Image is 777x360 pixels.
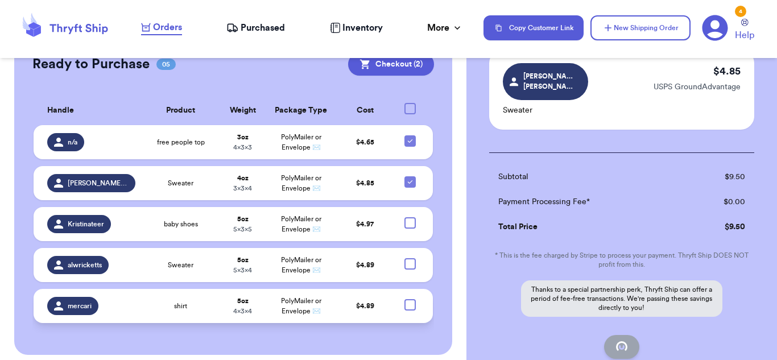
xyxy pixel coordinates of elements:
span: PolyMailer or Envelope ✉️ [281,216,321,233]
span: alwricketts [68,260,102,270]
strong: 5 oz [237,216,249,222]
p: * This is the fee charged by Stripe to process your payment. Thryft Ship DOES NOT profit from this. [489,251,754,269]
span: free people top [157,138,205,147]
span: 4 x 3 x 4 [233,308,252,315]
span: $ 4.85 [356,180,374,187]
th: Cost [336,96,394,125]
a: Orders [141,20,182,35]
td: $ 0.00 [684,189,754,214]
h2: Ready to Purchase [32,55,150,73]
span: Inventory [342,21,383,35]
span: $ 4.89 [356,303,374,309]
td: Payment Processing Fee* [489,189,684,214]
span: 5 x 3 x 5 [233,226,252,233]
span: $ 4.65 [356,139,374,146]
span: [PERSON_NAME].[PERSON_NAME] [523,71,577,92]
span: PolyMailer or Envelope ✉️ [281,134,321,151]
p: $ 4.85 [713,63,741,79]
p: USPS GroundAdvantage [654,81,741,93]
span: Kristinateer [68,220,104,229]
div: More [427,21,463,35]
span: PolyMailer or Envelope ✉️ [281,256,321,274]
span: [PERSON_NAME].[PERSON_NAME] [68,179,129,188]
span: PolyMailer or Envelope ✉️ [281,297,321,315]
button: New Shipping Order [590,15,691,40]
strong: 5 oz [237,256,249,263]
a: Inventory [330,21,383,35]
a: Help [735,19,754,42]
span: Orders [153,20,182,34]
th: Product [142,96,220,125]
strong: 3 oz [237,134,249,140]
div: 4 [735,6,746,17]
span: Sweater [168,260,193,270]
button: Checkout (2) [348,53,434,76]
span: 05 [156,59,176,70]
a: Purchased [226,21,285,35]
th: Package Type [266,96,336,125]
th: Weight [220,96,266,125]
p: Sweater [503,105,588,116]
span: Handle [47,105,74,117]
strong: 5 oz [237,297,249,304]
td: Subtotal [489,164,684,189]
span: Purchased [241,21,285,35]
td: Total Price [489,214,684,239]
span: Sweater [168,179,193,188]
strong: 4 oz [237,175,249,181]
span: baby shoes [164,220,198,229]
span: n/a [68,138,77,147]
span: 5 x 3 x 4 [233,267,252,274]
span: 4 x 3 x 3 [233,144,252,151]
button: Copy Customer Link [483,15,584,40]
span: 3 x 3 x 4 [233,185,252,192]
span: shirt [174,301,187,311]
span: mercari [68,301,92,311]
td: $ 9.50 [684,164,754,189]
td: $ 9.50 [684,214,754,239]
span: Help [735,28,754,42]
span: PolyMailer or Envelope ✉️ [281,175,321,192]
a: 4 [702,15,728,41]
span: $ 4.97 [356,221,374,227]
span: $ 4.89 [356,262,374,268]
p: Thanks to a special partnership perk, Thryft Ship can offer a period of fee-free transactions. We... [521,280,722,317]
